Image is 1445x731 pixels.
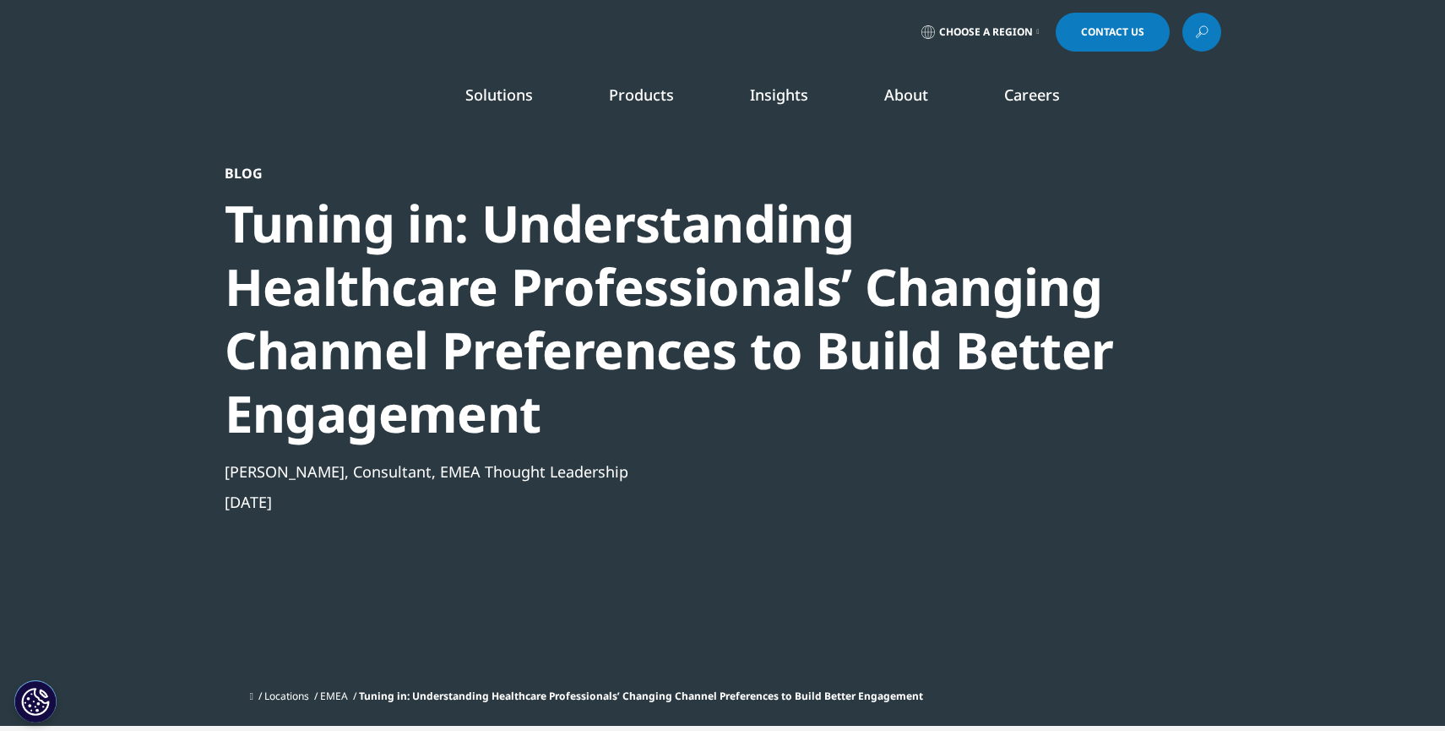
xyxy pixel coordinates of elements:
button: Cookies Settings [14,680,57,723]
nav: Primary [367,59,1221,139]
a: About [884,85,928,105]
span: Choose a Region [939,25,1033,39]
a: Careers [1004,85,1060,105]
div: [DATE] [225,492,1130,512]
span: Tuning in: Understanding Healthcare Professionals’ Changing Channel Preferences to Build Better E... [359,689,923,703]
a: Locations [264,689,309,703]
a: Solutions [465,85,533,105]
span: Contact Us [1081,27,1144,37]
div: [PERSON_NAME], Consultant, EMEA Thought Leadership [225,461,1130,482]
div: Blog [225,165,1130,182]
a: Contact Us [1056,13,1170,52]
div: Tuning in: Understanding Healthcare Professionals’ Changing Channel Preferences to Build Better E... [225,192,1130,445]
a: EMEA [320,689,348,703]
a: Insights [750,85,808,105]
a: Products [609,85,674,105]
